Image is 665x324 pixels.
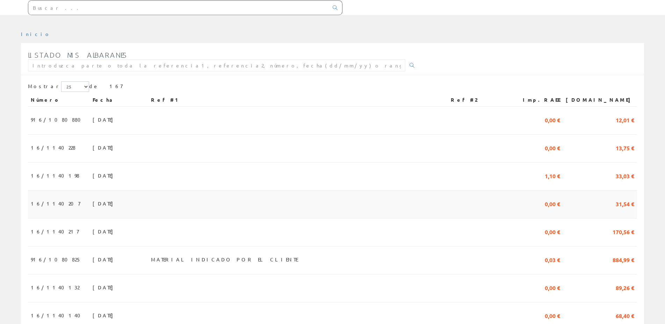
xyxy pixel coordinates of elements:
[93,253,117,265] span: [DATE]
[28,1,328,15] input: Buscar ...
[93,281,117,293] span: [DATE]
[31,281,79,293] span: 16/1140132
[90,94,148,106] th: Fecha
[28,59,405,71] input: Introduzca parte o toda la referencia1, referencia2, número, fecha(dd/mm/yy) o rango de fechas(dd...
[545,253,560,265] span: 0,03 €
[448,94,511,106] th: Ref #2
[31,225,79,237] span: 16/1140217
[613,253,634,265] span: 884,99 €
[616,309,634,321] span: 68,40 €
[616,142,634,153] span: 13,75 €
[31,142,75,153] span: 16/1140228
[545,170,560,181] span: 1,10 €
[93,197,117,209] span: [DATE]
[31,114,85,125] span: 916/1080880
[31,309,85,321] span: 16/1140140
[545,142,560,153] span: 0,00 €
[616,114,634,125] span: 12,01 €
[545,225,560,237] span: 0,00 €
[616,197,634,209] span: 31,54 €
[61,81,89,92] select: Mostrar
[93,309,117,321] span: [DATE]
[616,170,634,181] span: 33,03 €
[151,253,298,265] span: MATERIAL INDICADO POR EL CLIENTE
[616,281,634,293] span: 89,26 €
[545,309,560,321] span: 0,00 €
[31,253,81,265] span: 916/1080825
[28,81,637,94] div: de 167
[28,51,128,59] span: Listado mis albaranes
[545,197,560,209] span: 0,00 €
[511,94,563,106] th: Imp.RAEE
[93,114,117,125] span: [DATE]
[545,114,560,125] span: 0,00 €
[148,94,448,106] th: Ref #1
[31,170,79,181] span: 16/1140198
[93,225,117,237] span: [DATE]
[613,225,634,237] span: 170,56 €
[545,281,560,293] span: 0,00 €
[28,94,90,106] th: Número
[563,94,637,106] th: [DOMAIN_NAME]
[31,197,80,209] span: 16/1140207
[21,31,51,37] a: Inicio
[28,81,89,92] label: Mostrar
[93,142,117,153] span: [DATE]
[93,170,117,181] span: [DATE]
